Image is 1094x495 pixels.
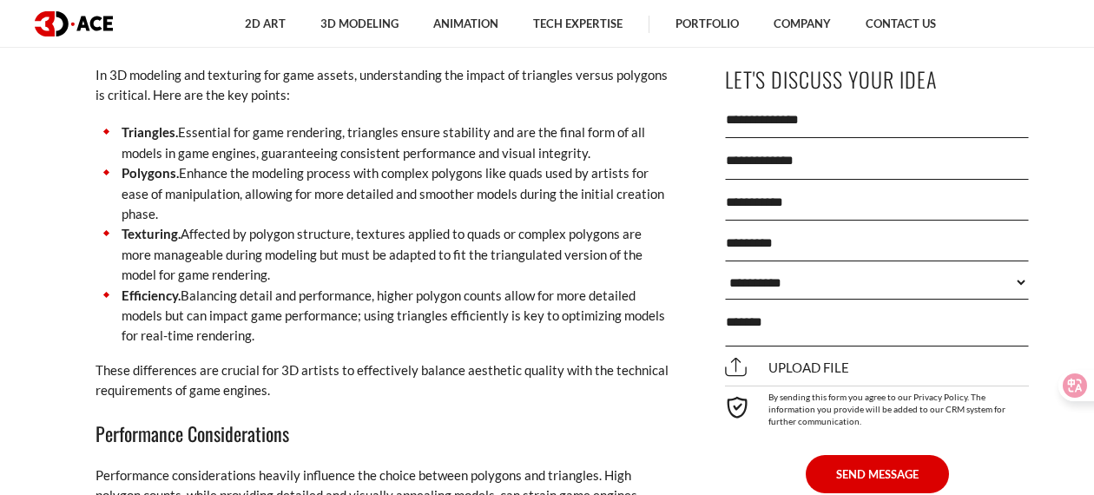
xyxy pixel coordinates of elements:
p: In 3D modeling and texturing for game assets, understanding the impact of triangles versus polygo... [96,65,669,106]
strong: Texturing. [122,226,181,241]
li: Essential for game rendering, triangles ensure stability and are the final form of all models in ... [96,122,669,163]
div: By sending this form you agree to our Privacy Policy. The information you provide will be added t... [725,386,1029,427]
button: SEND MESSAGE [806,455,949,493]
li: Affected by polygon structure, textures applied to quads or complex polygons are more manageable ... [96,224,669,285]
strong: Polygons. [122,165,179,181]
span: Upload file [725,360,849,375]
h3: Performance Considerations [96,419,669,448]
li: Enhance the modeling process with complex polygons like quads used by artists for ease of manipul... [96,163,669,224]
strong: Efficiency. [122,287,181,303]
img: logo dark [35,11,113,36]
strong: Triangles. [122,124,178,140]
p: These differences are crucial for 3D artists to effectively balance aesthetic quality with the te... [96,360,669,401]
li: Balancing detail and performance, higher polygon counts allow for more detailed models but can im... [96,286,669,346]
p: Let's Discuss Your Idea [725,60,1029,99]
